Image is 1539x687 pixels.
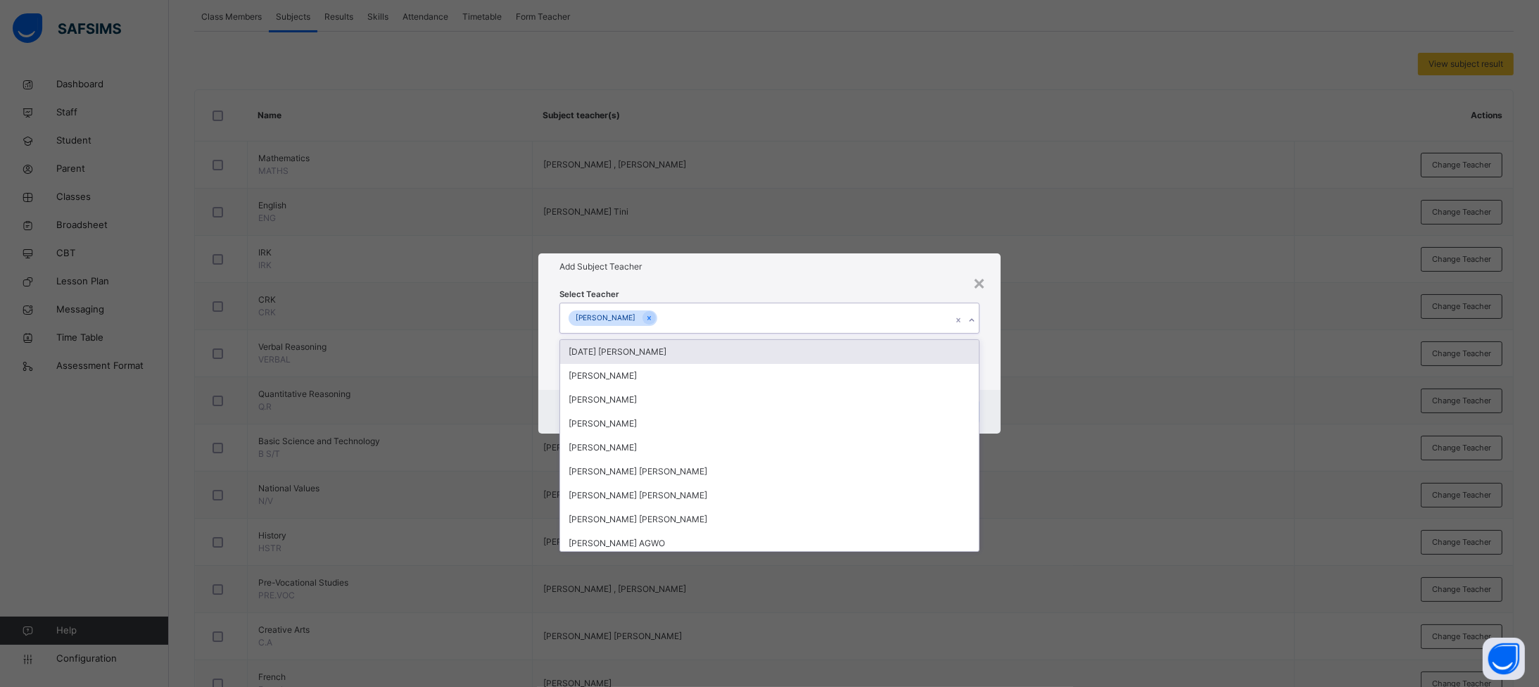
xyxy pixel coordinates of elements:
[560,508,978,531] div: [PERSON_NAME] [PERSON_NAME]
[560,412,978,436] div: [PERSON_NAME]
[569,310,642,327] div: [PERSON_NAME]
[560,340,978,364] div: [DATE] [PERSON_NAME]
[560,484,978,508] div: [PERSON_NAME] [PERSON_NAME]
[1483,638,1525,680] button: Open asap
[559,260,979,273] h1: Add Subject Teacher
[560,388,978,412] div: [PERSON_NAME]
[560,364,978,388] div: [PERSON_NAME]
[560,531,978,555] div: [PERSON_NAME] AGWO
[560,460,978,484] div: [PERSON_NAME] [PERSON_NAME]
[973,267,987,297] div: ×
[559,289,619,301] span: Select Teacher
[560,436,978,460] div: [PERSON_NAME]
